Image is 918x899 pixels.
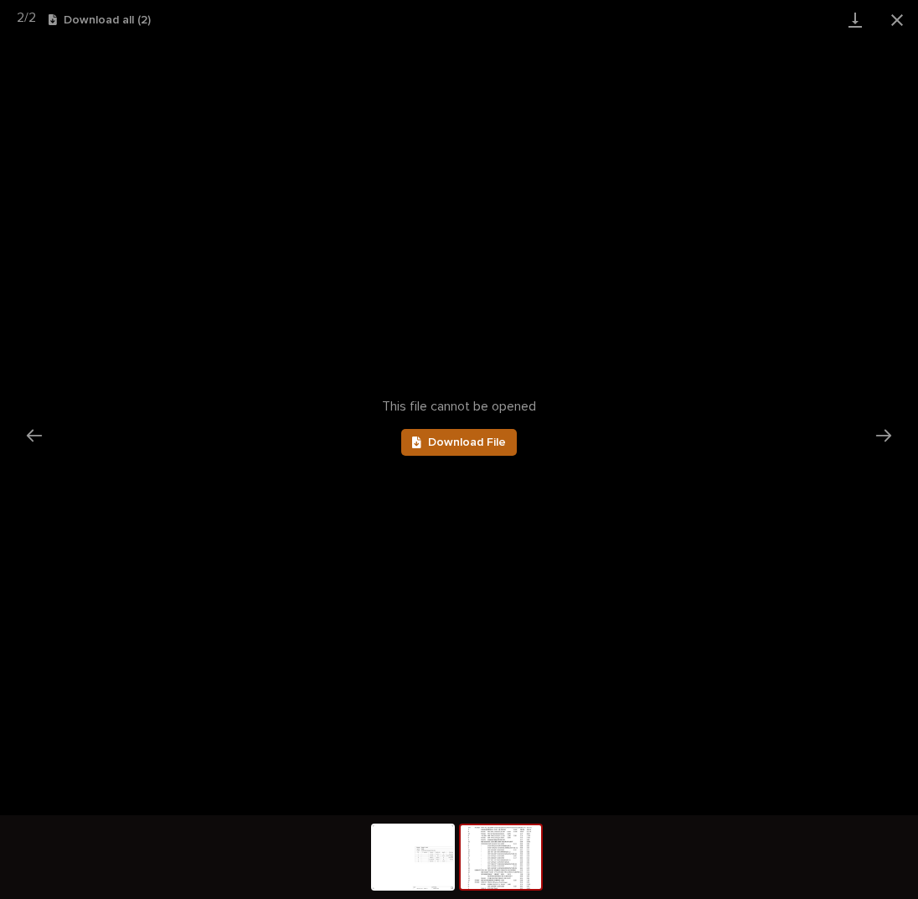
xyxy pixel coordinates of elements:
button: Previous slide [17,419,52,452]
button: Next slide [866,419,901,452]
span: This file cannot be opened [382,399,536,415]
a: Download File [401,429,517,456]
span: 2 [28,11,36,24]
img: https%3A%2F%2Fv5.airtableusercontent.com%2Fv3%2Fu%2F44%2F44%2F1756324800000%2FOohGIm68VpQ5q4kYpG_... [461,825,541,889]
span: Download File [428,437,506,448]
img: https%3A%2F%2Fv5.airtableusercontent.com%2Fv3%2Fu%2F44%2F44%2F1756324800000%2FDppV9ZOsr52fzyzLvRi... [373,825,453,889]
button: Download all (2) [49,14,151,26]
span: 2 [17,11,24,24]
